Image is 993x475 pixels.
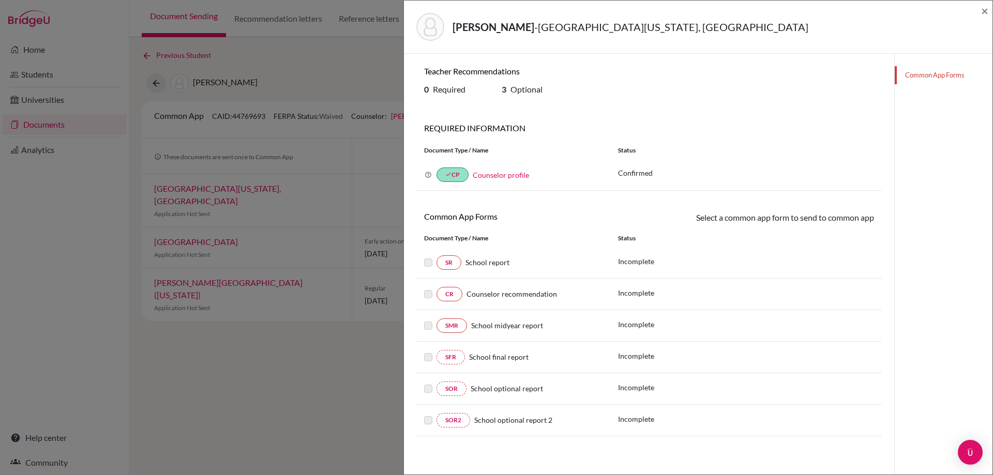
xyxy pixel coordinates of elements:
div: Select a common app form to send to common app [649,211,882,225]
a: SFR [437,350,465,364]
span: - [GEOGRAPHIC_DATA][US_STATE], [GEOGRAPHIC_DATA] [534,21,808,33]
a: CR [437,287,462,301]
span: Counselor recommendation [467,289,557,298]
span: School final report [469,353,529,361]
span: School optional report 2 [474,416,552,424]
span: School report [465,258,509,267]
span: Optional [510,84,543,94]
div: Document Type / Name [416,146,610,155]
div: Open Intercom Messenger [958,440,983,465]
a: Common App Forms [895,66,992,84]
p: Incomplete [618,413,654,424]
a: SR [437,255,461,270]
span: Required [433,84,465,94]
h6: Teacher Recommendations [424,66,641,76]
b: 3 [502,84,506,94]
p: Incomplete [618,256,654,267]
strong: [PERSON_NAME] [453,21,534,33]
b: 0 [424,84,429,94]
p: Incomplete [618,287,654,298]
i: done [445,171,452,177]
div: Status [610,234,882,243]
h6: Common App Forms [424,211,641,221]
p: Incomplete [618,350,654,361]
div: Status [610,146,882,155]
div: Document Type / Name [416,234,610,243]
p: Incomplete [618,319,654,330]
p: Incomplete [618,382,654,393]
a: SOR2 [437,413,470,427]
button: Close [981,5,988,17]
a: Counselor profile [473,171,529,179]
span: × [981,3,988,18]
a: doneCP [437,167,469,182]
p: Confirmed [618,167,874,178]
a: SOR [437,381,467,396]
span: School optional report [471,384,543,393]
span: School midyear report [471,321,543,330]
h6: REQUIRED INFORMATION [416,123,882,133]
a: SMR [437,318,467,333]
